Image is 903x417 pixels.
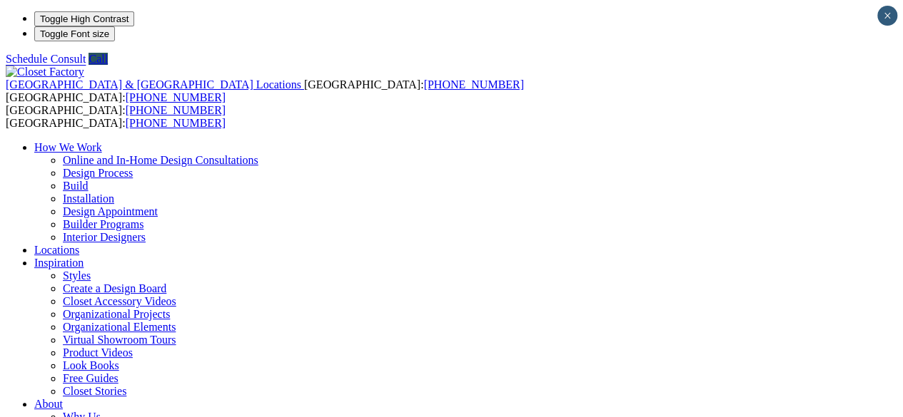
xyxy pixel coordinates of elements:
a: Design Appointment [63,205,158,217]
a: Build [63,180,89,192]
span: Toggle Font size [40,29,109,39]
a: [PHONE_NUMBER] [126,104,226,116]
a: Inspiration [34,257,84,269]
button: Toggle Font size [34,26,115,41]
a: About [34,398,63,410]
a: Closet Accessory Videos [63,295,176,307]
span: [GEOGRAPHIC_DATA]: [GEOGRAPHIC_DATA]: [6,78,524,103]
a: Organizational Projects [63,308,170,320]
a: Call [89,53,108,65]
a: Look Books [63,359,119,371]
button: Close [877,6,897,26]
span: Toggle High Contrast [40,14,128,24]
a: [PHONE_NUMBER] [126,91,226,103]
a: Interior Designers [63,231,146,243]
img: Closet Factory [6,66,84,78]
a: Free Guides [63,372,118,384]
a: [PHONE_NUMBER] [126,117,226,129]
a: Virtual Showroom Tours [63,334,176,346]
a: [PHONE_NUMBER] [423,78,523,91]
a: Schedule Consult [6,53,86,65]
a: Organizational Elements [63,321,176,333]
a: Online and In-Home Design Consultations [63,154,258,166]
a: Design Process [63,167,133,179]
a: Builder Programs [63,218,143,230]
a: [GEOGRAPHIC_DATA] & [GEOGRAPHIC_DATA] Locations [6,78,304,91]
a: Closet Stories [63,385,126,397]
a: Product Videos [63,346,133,359]
span: [GEOGRAPHIC_DATA]: [GEOGRAPHIC_DATA]: [6,104,226,129]
a: Create a Design Board [63,282,166,294]
a: Installation [63,192,114,205]
span: [GEOGRAPHIC_DATA] & [GEOGRAPHIC_DATA] Locations [6,78,301,91]
a: How We Work [34,141,102,153]
button: Toggle High Contrast [34,11,134,26]
a: Locations [34,244,79,256]
a: Styles [63,269,91,282]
